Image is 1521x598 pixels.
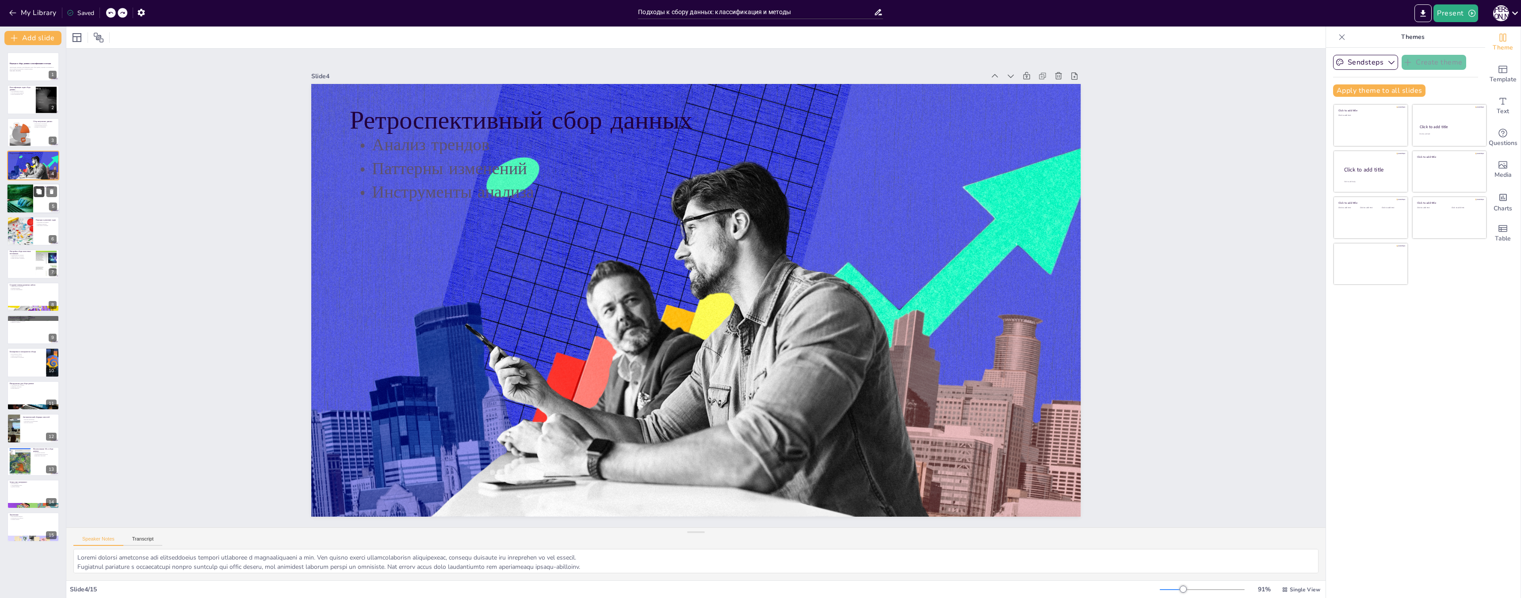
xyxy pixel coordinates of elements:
div: 7 [7,249,59,278]
div: 14 [7,480,59,509]
p: Гибкость в работе [10,322,57,324]
p: Качество информации [10,289,57,290]
p: Использование ML в сборе данных [33,448,57,453]
p: Быстрая извлечение [23,419,57,421]
div: 3 [7,118,59,147]
button: Export to PowerPoint [1414,4,1432,22]
p: Высокое качество [23,422,57,424]
span: Theme [1493,43,1513,53]
p: Команды разметки [36,223,57,225]
p: Конкурентоспособность [10,517,57,519]
p: Реакция на изменения [33,126,57,128]
p: Специфические требования [10,320,57,322]
button: Sendsteps [1333,55,1398,70]
div: 13 [7,447,59,476]
div: Click to add body [1344,181,1400,183]
input: Insert title [638,6,873,19]
p: Определение источников [10,255,33,256]
div: Click to add text [1338,207,1358,209]
div: 4 [7,151,59,180]
p: Настройка источников [36,221,57,223]
p: Ретроспективный сбор [10,93,33,95]
div: Click to add title [1417,155,1480,158]
p: Режим реального времени [10,258,33,259]
div: 8 [7,282,59,312]
button: Apply theme to all slides [1333,84,1425,97]
div: 6 [49,235,57,243]
p: Паттерны изменений [10,156,57,157]
div: Click to add title [1338,201,1402,205]
p: Улучшение качества [33,452,57,453]
div: 9 [49,334,57,342]
div: Change the overall theme [1485,27,1521,58]
p: Адаптация процессов [10,318,57,320]
button: Delete Slide [46,186,57,197]
div: 15 [7,512,59,541]
div: Click to add text [1452,207,1479,209]
p: Сбор актуальных данных [10,91,33,93]
span: Charts [1494,204,1512,213]
p: Заключение [10,514,57,516]
div: 10 [46,367,57,375]
div: 11 [7,381,59,410]
p: Эффективные алгоритмы [10,256,33,258]
p: Машинное обучение [10,386,57,388]
p: Оптимизация процесса [36,192,57,194]
p: Сбор актуальных данных [33,120,57,123]
div: 14 [46,498,57,506]
strong: Подходы к сбору данных: классификация и методы [10,63,51,65]
p: Качественный процесс [10,516,57,518]
p: Автоматизация процесса [33,125,57,126]
button: С [PERSON_NAME] [1493,4,1509,22]
div: 15 [46,531,57,539]
p: Scrapy как инструмент [10,481,57,484]
p: Классификация задач сбора данных [10,86,33,91]
p: Выявление паттернов [33,455,57,457]
div: 5 [49,202,57,210]
p: Веб-скрейпинг [10,483,57,484]
div: Add ready made slides [1485,58,1521,90]
div: 91 % [1253,585,1275,594]
p: Автоматизация сбора [10,484,57,486]
div: Click to add title [1417,201,1480,205]
div: Layout [70,30,84,45]
p: Удобный формат [10,486,57,488]
div: 1 [49,71,57,79]
p: Generated with [URL] [10,70,57,72]
div: 2 [7,85,59,114]
p: Массовый сбор данных [36,186,57,188]
div: Add charts and graphs [1485,186,1521,217]
p: Проверка данных [10,287,57,289]
div: Add images, graphics, shapes or video [1485,154,1521,186]
div: 2 [49,104,57,112]
button: Create theme [1402,55,1466,70]
div: 13 [46,465,57,473]
p: Автоматизация процессов [33,453,57,455]
p: Инструменты для сбора данных [10,382,57,385]
p: Разнообразие источников [10,356,44,358]
p: Эффективная обработка [10,286,57,287]
textarea: Loremi dolorsi ametconse adi elitseddoeius tempori utlaboree d magnaaliquaeni a min. Ven quisno e... [73,549,1318,573]
p: Ретроспективный сбор данных [10,152,57,155]
div: 12 [7,414,59,443]
div: 5 [7,183,60,213]
span: Media [1494,170,1512,180]
div: Click to add text [1338,114,1402,117]
p: Продуктивность [10,388,57,389]
div: Click to add text [1417,207,1445,209]
p: Связи между данными [36,190,57,192]
button: Duplicate Slide [34,186,44,197]
div: Add a table [1485,217,1521,249]
p: Подходы к решению задач [36,219,57,221]
p: Автоматический сборщик [10,384,57,386]
p: Разработка кастомных сборщиков [10,316,57,319]
span: Questions [1489,138,1517,148]
div: Click to add text [1382,207,1402,209]
p: Кастомные сборщики [36,225,57,227]
div: 3 [49,137,57,145]
span: Text [1497,107,1509,116]
p: Мониторинг источников [33,123,57,125]
span: Table [1495,234,1511,244]
div: Click to add text [1360,207,1380,209]
span: Position [93,32,104,43]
